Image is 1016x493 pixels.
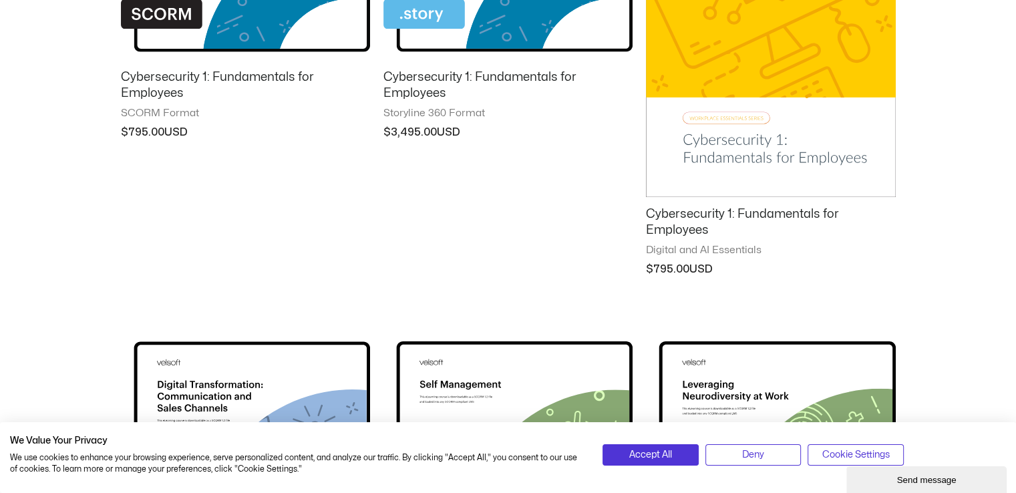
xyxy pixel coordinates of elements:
iframe: chat widget [846,464,1009,493]
h2: Cybersecurity 1: Fundamentals for Employees [121,69,370,101]
button: Adjust cookie preferences [808,444,903,466]
a: Cybersecurity 1: Fundamentals for Employees [121,69,370,107]
h2: Cybersecurity 1: Fundamentals for Employees [383,69,633,101]
a: Cybersecurity 1: Fundamentals for Employees [383,69,633,107]
bdi: 3,495.00 [383,127,437,138]
span: SCORM Format [121,107,370,120]
span: $ [646,264,653,275]
span: Storyline 360 Format [383,107,633,120]
span: Cookie Settings [822,448,889,462]
h2: We Value Your Privacy [10,435,582,447]
a: Cybersecurity 1: Fundamentals for Employees [646,206,895,244]
bdi: 795.00 [646,264,689,275]
button: Deny all cookies [705,444,801,466]
h2: Cybersecurity 1: Fundamentals for Employees [646,206,895,238]
span: $ [383,127,391,138]
span: $ [121,127,128,138]
button: Accept all cookies [603,444,698,466]
p: We use cookies to enhance your browsing experience, serve personalized content, and analyze our t... [10,452,582,475]
span: Deny [742,448,764,462]
span: Accept All [629,448,672,462]
bdi: 795.00 [121,127,164,138]
span: Digital and AI Essentials [646,244,895,257]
